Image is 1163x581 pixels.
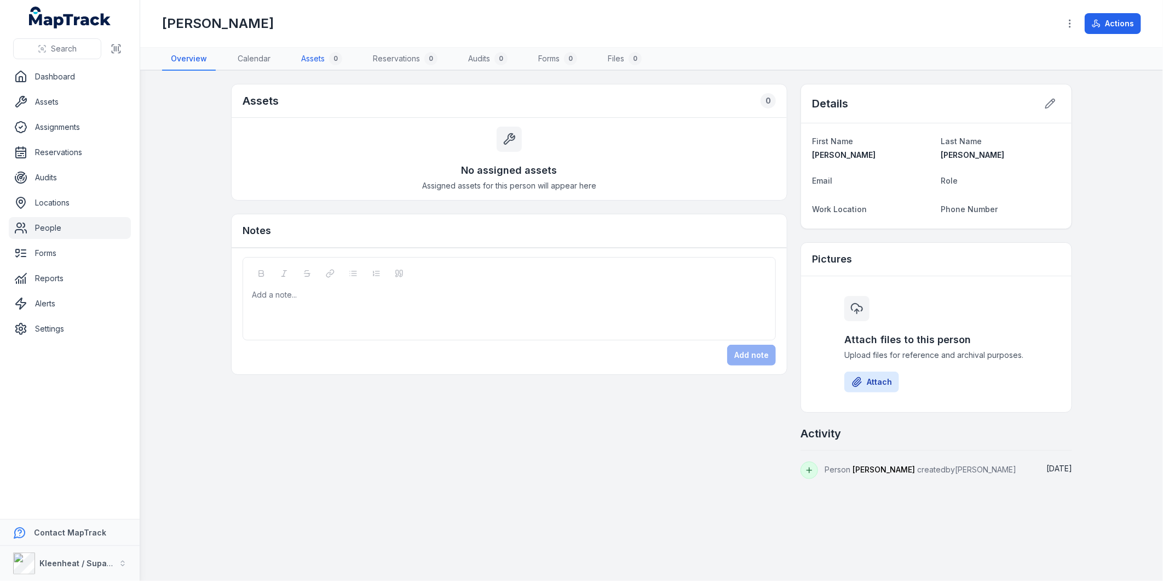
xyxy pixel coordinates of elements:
span: Upload files for reference and archival purposes. [844,350,1028,361]
span: [PERSON_NAME] [941,150,1004,160]
a: Audits [9,167,131,189]
div: 0 [761,93,776,109]
span: Phone Number [941,204,998,214]
a: Alerts [9,293,131,315]
span: First Name [812,136,853,146]
h2: Details [812,96,848,111]
span: Last Name [941,136,982,146]
div: 0 [494,52,508,65]
time: 01/09/2025, 2:14:22 pm [1046,464,1072,473]
a: Settings [9,318,131,340]
a: Assets0 [292,48,351,71]
span: Assigned assets for this person will appear here [422,180,596,191]
strong: Contact MapTrack [34,528,106,537]
span: Email [812,176,832,185]
strong: Kleenheat / Supagas [39,559,121,568]
a: Forms0 [529,48,586,71]
span: Work Location [812,204,867,214]
a: MapTrack [29,7,111,29]
span: [PERSON_NAME] [812,150,876,160]
button: Search [13,38,101,59]
div: 0 [329,52,342,65]
a: Forms [9,242,131,264]
a: Audits0 [459,48,516,71]
h3: Pictures [812,252,852,267]
span: Search [51,43,77,54]
span: [DATE] [1046,464,1072,473]
a: Reports [9,267,131,289]
a: Calendar [229,48,279,71]
a: Locations [9,192,131,214]
h3: No assigned assets [462,163,557,178]
a: Assignments [9,116,131,138]
a: Reservations [9,141,131,163]
a: Assets [9,91,131,113]
div: 0 [424,52,437,65]
h2: Activity [801,426,841,441]
span: Role [941,176,958,185]
a: Overview [162,48,216,71]
h3: Notes [243,223,271,238]
div: 0 [564,52,577,65]
div: 0 [629,52,642,65]
a: Reservations0 [364,48,446,71]
h2: Assets [243,93,279,109]
a: People [9,217,131,239]
h1: [PERSON_NAME] [162,15,274,32]
span: Person created by [PERSON_NAME] [825,465,1016,474]
a: Dashboard [9,66,131,88]
button: Actions [1085,13,1141,34]
span: [PERSON_NAME] [853,465,915,474]
a: Files0 [599,48,650,71]
button: Attach [844,372,899,392]
h3: Attach files to this person [844,332,1028,348]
